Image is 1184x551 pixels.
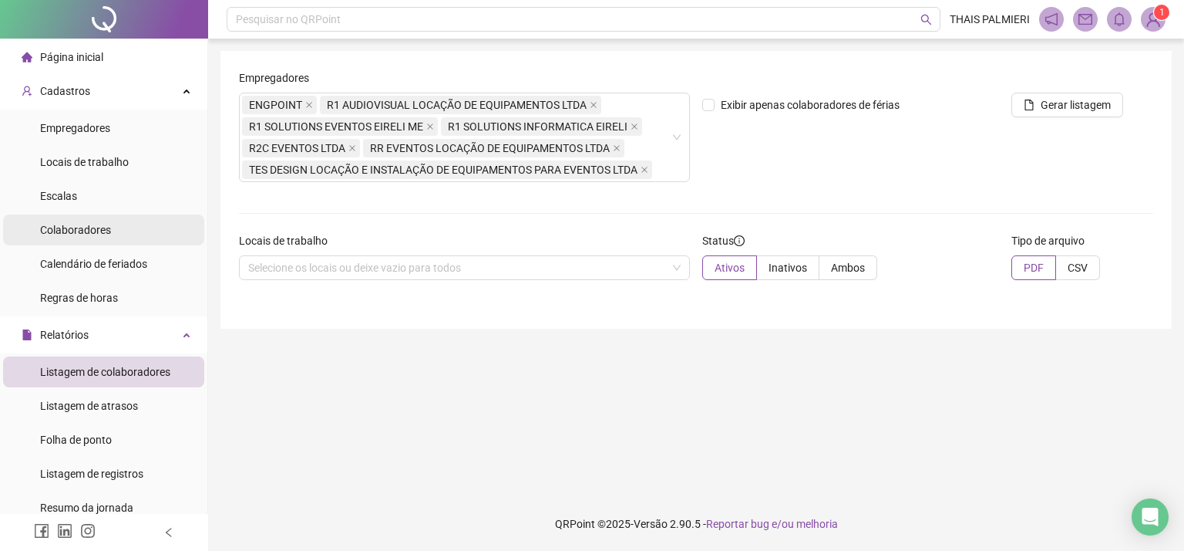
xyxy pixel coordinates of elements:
[40,190,77,202] span: Escalas
[1011,232,1085,249] span: Tipo de arquivo
[920,14,932,25] span: search
[1024,100,1034,110] span: file
[831,262,865,274] span: Ambos
[1044,12,1058,26] span: notification
[631,123,638,130] span: close
[249,96,302,113] span: ENGPOINT
[370,140,610,157] span: RR EVENTOS LOCAÇÃO DE EQUIPAMENTOS LTDA
[40,400,138,412] span: Listagem de atrasos
[40,122,110,134] span: Empregadores
[1011,93,1123,117] button: Gerar listagem
[22,52,32,63] span: home
[40,156,129,168] span: Locais de trabalho
[1159,7,1165,18] span: 1
[641,166,648,174] span: close
[40,468,143,480] span: Listagem de registros
[1078,12,1092,26] span: mail
[950,11,1030,28] span: THAIS PALMIERI
[40,434,112,446] span: Folha de ponto
[305,101,313,109] span: close
[239,69,319,86] label: Empregadores
[242,117,438,136] span: R1 SOLUTIONS EVENTOS EIRELI ME
[1132,499,1169,536] div: Open Intercom Messenger
[1041,96,1111,113] span: Gerar listagem
[1142,8,1165,31] img: 91134
[613,144,621,152] span: close
[448,118,627,135] span: R1 SOLUTIONS INFORMATICA EIRELI
[22,86,32,96] span: user-add
[40,85,90,97] span: Cadastros
[706,518,838,530] span: Reportar bug e/ou melhoria
[1024,262,1044,274] span: PDF
[715,262,745,274] span: Ativos
[634,518,668,530] span: Versão
[40,258,147,270] span: Calendário de feriados
[208,497,1184,551] footer: QRPoint © 2025 - 2.90.5 -
[249,140,345,157] span: R2C EVENTOS LTDA
[40,329,89,341] span: Relatórios
[1112,12,1126,26] span: bell
[80,523,96,539] span: instagram
[1068,262,1088,274] span: CSV
[734,235,745,246] span: info-circle
[348,144,356,152] span: close
[34,523,49,539] span: facebook
[40,366,170,378] span: Listagem de colaboradores
[242,139,360,157] span: R2C EVENTOS LTDA
[22,330,32,340] span: file
[239,232,338,249] label: Locais de trabalho
[163,527,174,538] span: left
[715,96,906,113] span: Exibir apenas colaboradores de férias
[242,161,652,179] span: TES DESIGN LOCAÇÃO E INSTALAÇÃO DE EQUIPAMENTOS PARA EVENTOS LTDA
[426,123,434,130] span: close
[590,101,597,109] span: close
[249,118,423,135] span: R1 SOLUTIONS EVENTOS EIRELI ME
[242,96,317,114] span: ENGPOINT
[57,523,72,539] span: linkedin
[327,96,587,113] span: R1 AUDIOVISUAL LOCAÇÃO DE EQUIPAMENTOS LTDA
[320,96,601,114] span: R1 AUDIOVISUAL LOCAÇÃO DE EQUIPAMENTOS LTDA
[441,117,642,136] span: R1 SOLUTIONS INFORMATICA EIRELI
[363,139,624,157] span: RR EVENTOS LOCAÇÃO DE EQUIPAMENTOS LTDA
[40,51,103,63] span: Página inicial
[249,161,637,178] span: TES DESIGN LOCAÇÃO E INSTALAÇÃO DE EQUIPAMENTOS PARA EVENTOS LTDA
[702,232,745,249] span: Status
[40,502,133,514] span: Resumo da jornada
[1154,5,1169,20] sup: Atualize o seu contato no menu Meus Dados
[769,262,807,274] span: Inativos
[40,292,118,304] span: Regras de horas
[40,224,111,236] span: Colaboradores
